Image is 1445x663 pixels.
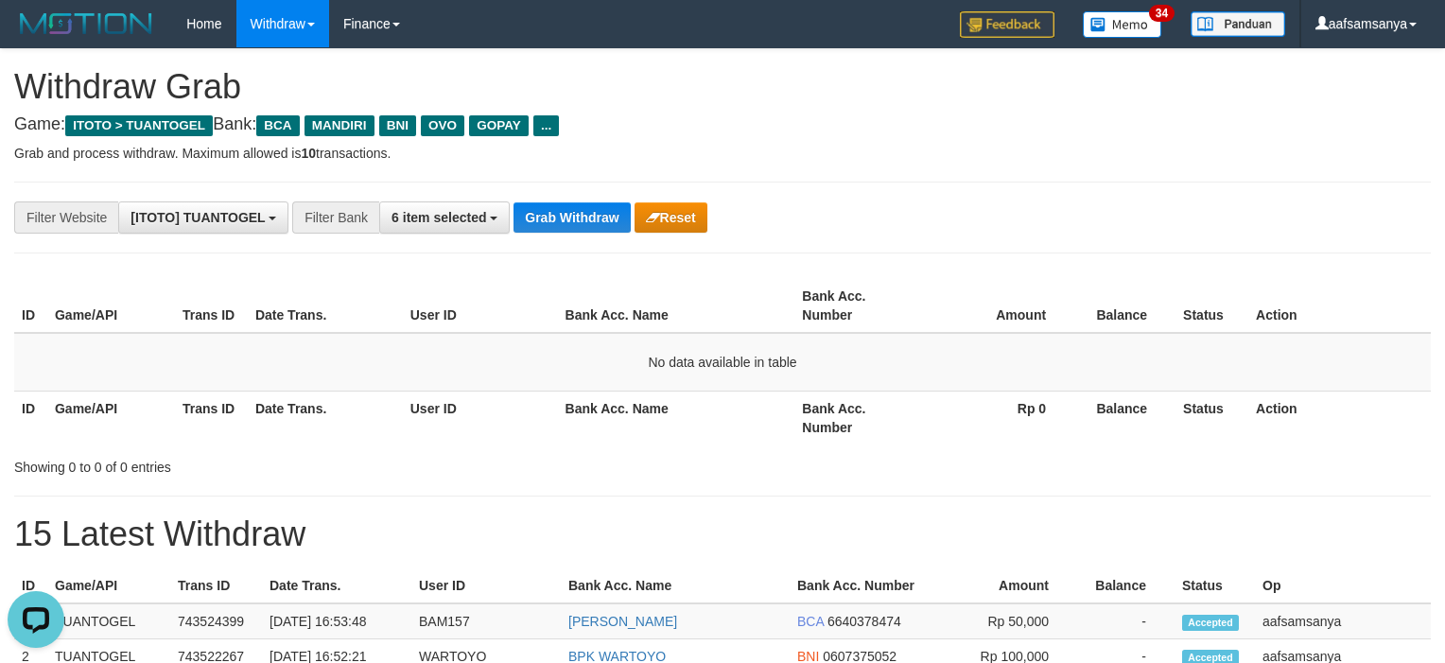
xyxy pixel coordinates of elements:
[931,603,1077,639] td: Rp 50,000
[14,515,1431,553] h1: 15 Latest Withdraw
[14,391,47,445] th: ID
[47,279,175,333] th: Game/API
[379,115,416,136] span: BNI
[1182,615,1239,631] span: Accepted
[14,279,47,333] th: ID
[794,391,922,445] th: Bank Acc. Number
[1248,391,1431,445] th: Action
[1175,568,1255,603] th: Status
[1175,279,1248,333] th: Status
[922,279,1074,333] th: Amount
[118,201,288,234] button: [ITOTO] TUANTOGEL
[533,115,559,136] span: ...
[1149,5,1175,22] span: 34
[170,568,262,603] th: Trans ID
[561,568,790,603] th: Bank Acc. Name
[14,201,118,234] div: Filter Website
[1255,603,1431,639] td: aafsamsanya
[301,146,316,161] strong: 10
[827,614,901,629] span: Copy 6640378474 to clipboard
[14,68,1431,106] h1: Withdraw Grab
[1175,391,1248,445] th: Status
[403,391,558,445] th: User ID
[960,11,1054,38] img: Feedback.jpg
[47,568,170,603] th: Game/API
[922,391,1074,445] th: Rp 0
[558,279,795,333] th: Bank Acc. Name
[14,333,1431,392] td: No data available in table
[14,9,158,38] img: MOTION_logo.png
[47,391,175,445] th: Game/API
[175,279,248,333] th: Trans ID
[1083,11,1162,38] img: Button%20Memo.svg
[262,603,411,639] td: [DATE] 16:53:48
[131,210,265,225] span: [ITOTO] TUANTOGEL
[469,115,529,136] span: GOPAY
[421,115,464,136] span: OVO
[248,391,403,445] th: Date Trans.
[1255,568,1431,603] th: Op
[292,201,379,234] div: Filter Bank
[514,202,630,233] button: Grab Withdraw
[8,8,64,64] button: Open LiveChat chat widget
[403,279,558,333] th: User ID
[248,279,403,333] th: Date Trans.
[379,201,510,234] button: 6 item selected
[794,279,922,333] th: Bank Acc. Number
[1248,279,1431,333] th: Action
[47,603,170,639] td: TUANTOGEL
[635,202,707,233] button: Reset
[1074,391,1175,445] th: Balance
[1074,279,1175,333] th: Balance
[175,391,248,445] th: Trans ID
[305,115,374,136] span: MANDIRI
[558,391,795,445] th: Bank Acc. Name
[411,568,561,603] th: User ID
[14,144,1431,163] p: Grab and process withdraw. Maximum allowed is transactions.
[262,568,411,603] th: Date Trans.
[568,614,677,629] a: [PERSON_NAME]
[14,450,588,477] div: Showing 0 to 0 of 0 entries
[14,115,1431,134] h4: Game: Bank:
[931,568,1077,603] th: Amount
[790,568,931,603] th: Bank Acc. Number
[411,603,561,639] td: BAM157
[14,568,47,603] th: ID
[1191,11,1285,37] img: panduan.png
[65,115,213,136] span: ITOTO > TUANTOGEL
[1077,603,1175,639] td: -
[256,115,299,136] span: BCA
[170,603,262,639] td: 743524399
[1077,568,1175,603] th: Balance
[392,210,486,225] span: 6 item selected
[797,614,824,629] span: BCA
